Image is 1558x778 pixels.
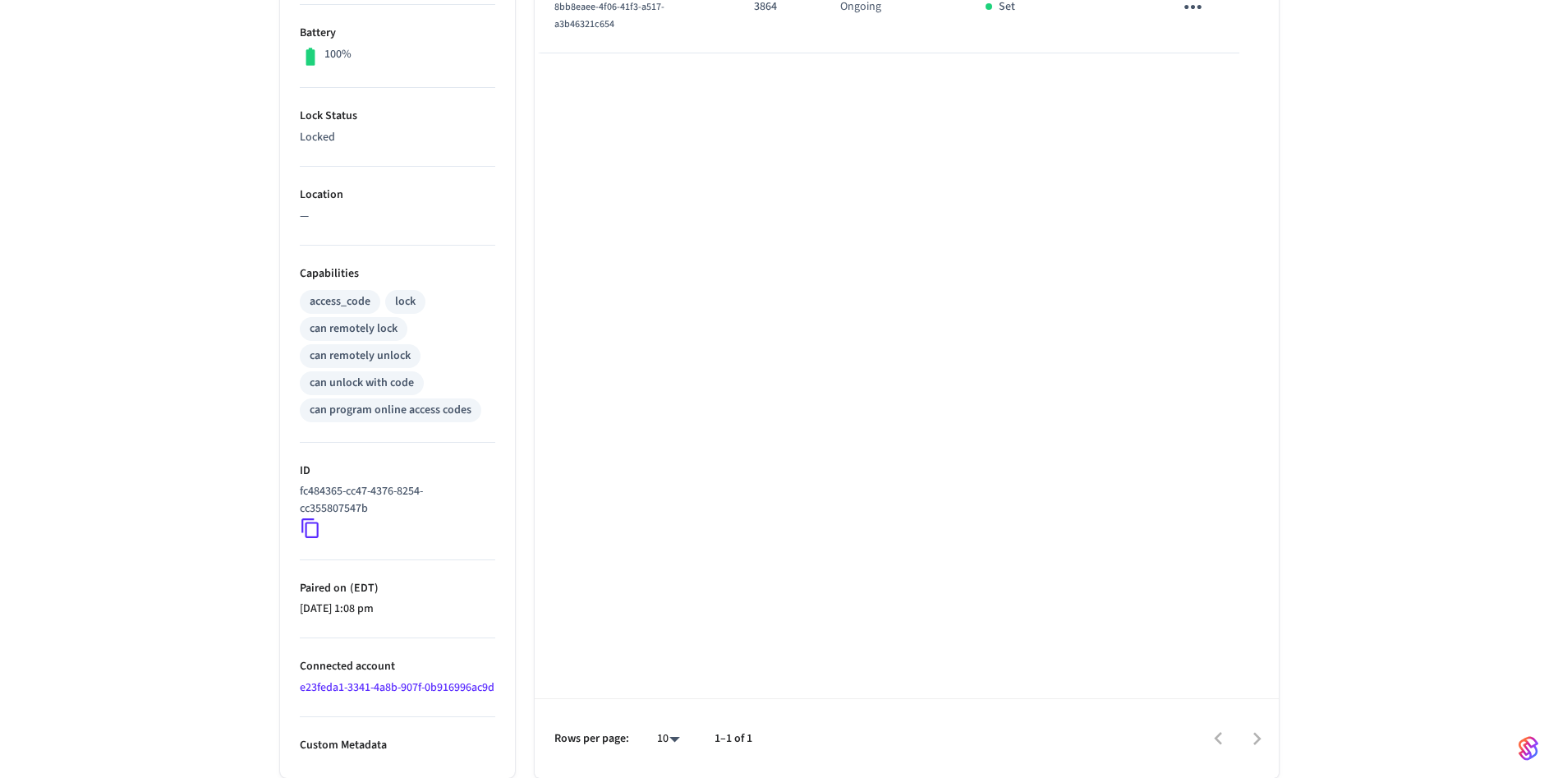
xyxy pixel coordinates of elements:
[715,730,752,748] p: 1–1 of 1
[554,730,629,748] p: Rows per page:
[300,463,495,480] p: ID
[300,658,495,675] p: Connected account
[300,483,489,518] p: fc484365-cc47-4376-8254-cc355807547b
[310,293,370,311] div: access_code
[310,402,471,419] div: can program online access codes
[300,265,495,283] p: Capabilities
[649,727,688,751] div: 10
[300,25,495,42] p: Battery
[300,580,495,597] p: Paired on
[347,580,379,596] span: ( EDT )
[300,186,495,204] p: Location
[1519,735,1538,762] img: SeamLogoGradient.69752ec5.svg
[310,375,414,392] div: can unlock with code
[300,737,495,754] p: Custom Metadata
[300,601,495,618] p: [DATE] 1:08 pm
[310,348,411,365] div: can remotely unlock
[300,208,495,225] p: —
[310,320,398,338] div: can remotely lock
[300,108,495,125] p: Lock Status
[300,129,495,146] p: Locked
[300,679,494,696] a: e23feda1-3341-4a8b-907f-0b916996ac9d
[324,46,352,63] p: 100%
[395,293,416,311] div: lock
